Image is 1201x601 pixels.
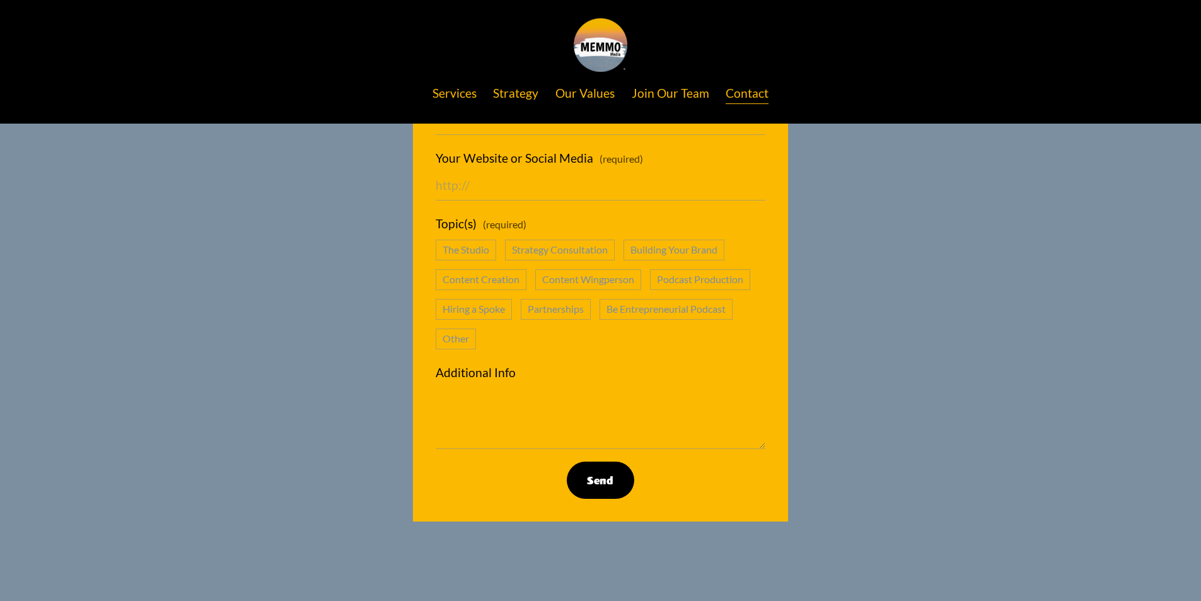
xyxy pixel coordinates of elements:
[632,81,709,105] a: Join Our Team
[521,299,591,320] span: Partnerships
[650,269,750,290] span: Podcast Production
[493,81,538,105] a: Strategy
[432,81,477,105] a: Services
[436,213,477,235] span: Topic(s)
[505,240,615,260] span: Strategy Consultation
[436,329,476,349] span: Other
[624,240,724,260] span: Building Your Brand
[600,150,643,168] span: (required)
[535,269,641,290] span: Content Wingperson
[436,240,496,260] span: The Studio
[555,81,615,105] a: Our Values
[574,18,627,72] img: Playces Creative | Make Your Brand Your Greatest Asset | Brand, Marketing &amp; Social Media Agen...
[436,269,526,290] span: Content Creation
[436,148,593,170] span: Your Website or Social Media
[726,81,769,105] a: Contact
[436,299,512,320] span: Hiring a Spoke
[600,299,733,320] span: Be Entrepreneurial Podcast
[483,216,526,234] span: (required)
[436,362,516,384] span: Additional Info
[567,462,634,499] button: Send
